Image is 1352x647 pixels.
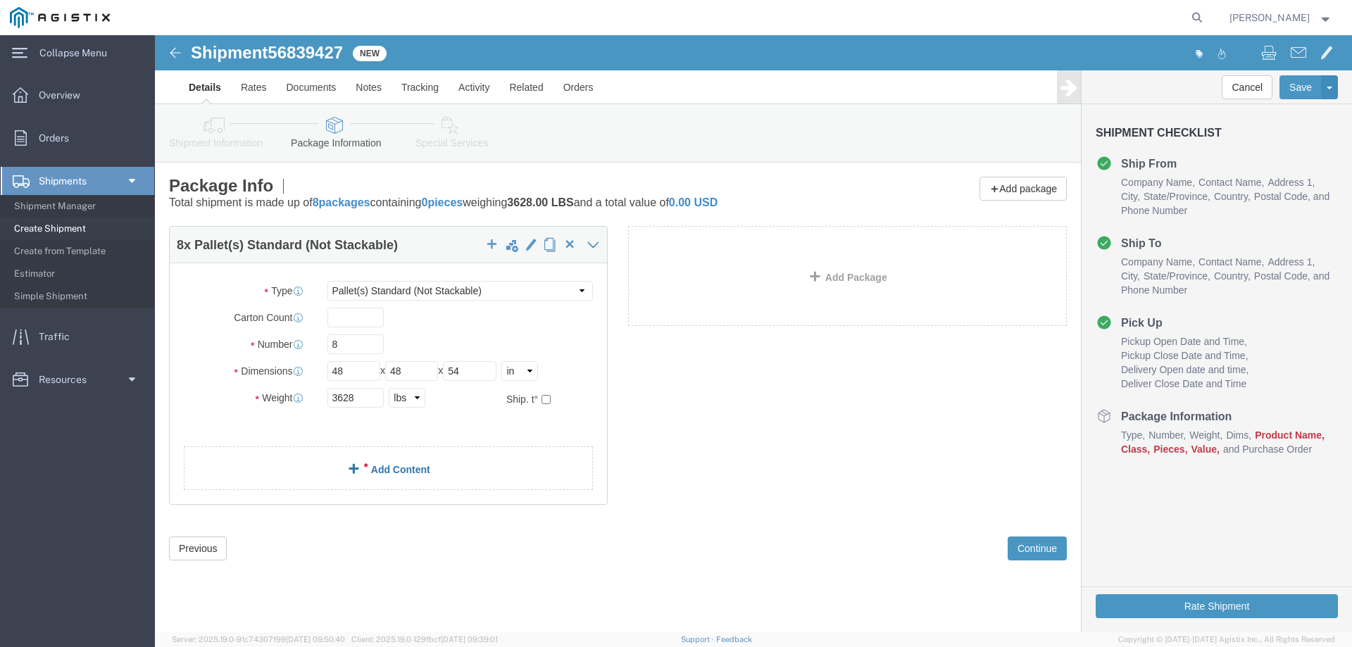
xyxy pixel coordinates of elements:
button: [PERSON_NAME] [1229,9,1333,26]
a: Feedback [716,635,752,643]
a: Traffic [1,322,154,351]
a: Shipments [1,167,154,195]
span: Server: 2025.19.0-91c74307f99 [172,635,345,643]
span: Traffic [39,322,80,351]
span: Resources [39,365,96,394]
a: Resources [1,365,154,394]
a: Support [681,635,716,643]
span: Client: 2025.19.0-129fbcf [351,635,498,643]
span: Chasity Hardy [1229,10,1310,25]
span: Overview [39,81,90,109]
span: [DATE] 09:39:01 [441,635,498,643]
span: Create from Template [14,237,144,265]
img: logo [10,7,110,28]
a: Overview [1,81,154,109]
span: Copyright © [DATE]-[DATE] Agistix Inc., All Rights Reserved [1118,634,1335,646]
a: Orders [1,124,154,152]
span: Collapse Menu [39,39,117,67]
span: Simple Shipment [14,282,144,310]
span: Estimator [14,260,144,288]
span: Shipments [39,167,96,195]
span: Shipment Manager [14,192,144,220]
span: [DATE] 09:50:40 [286,635,345,643]
span: Create Shipment [14,215,144,243]
span: Orders [39,124,79,152]
iframe: FS Legacy Container [155,35,1352,632]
